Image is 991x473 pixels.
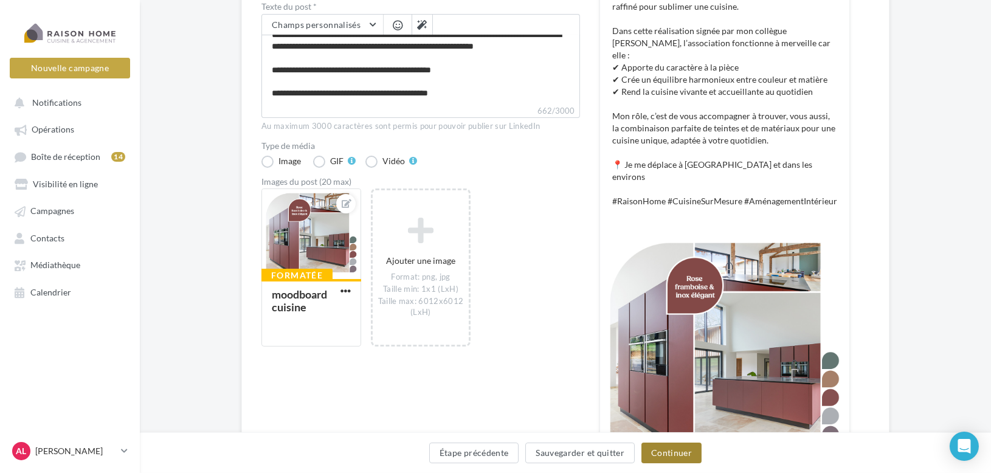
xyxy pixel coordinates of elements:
button: Notifications [7,91,128,113]
span: Champs personnalisés [272,19,361,30]
a: Calendrier [7,281,133,303]
span: Visibilité en ligne [33,179,98,189]
span: Contacts [30,233,64,243]
a: Opérations [7,118,133,140]
div: Open Intercom Messenger [950,432,979,461]
div: Au maximum 3000 caractères sont permis pour pouvoir publier sur LinkedIn [261,121,580,132]
button: Sauvegarder et quitter [525,443,635,463]
span: Campagnes [30,206,74,216]
a: Visibilité en ligne [7,173,133,195]
span: Notifications [32,97,81,108]
a: Boîte de réception14 [7,145,133,168]
div: 14 [111,152,125,162]
span: Opérations [32,125,74,135]
button: Continuer [641,443,702,463]
button: Champs personnalisés [262,15,383,35]
label: Texte du post * [261,2,580,11]
div: Vidéo [382,157,405,165]
button: Étape précédente [429,443,519,463]
span: Boîte de réception [31,151,100,162]
button: Nouvelle campagne [10,58,130,78]
a: AL [PERSON_NAME] [10,440,130,463]
span: Médiathèque [30,260,80,271]
a: Campagnes [7,199,133,221]
label: 662/3000 [261,105,580,118]
span: AL [16,445,27,457]
div: Images du post (20 max) [261,178,580,186]
a: Médiathèque [7,254,133,275]
div: moodboard cuisine [272,288,327,314]
div: Formatée [261,269,333,282]
div: GIF [330,157,344,165]
div: Image [278,157,301,165]
p: [PERSON_NAME] [35,445,116,457]
label: Type de média [261,142,580,150]
a: Contacts [7,227,133,249]
span: Calendrier [30,287,71,297]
